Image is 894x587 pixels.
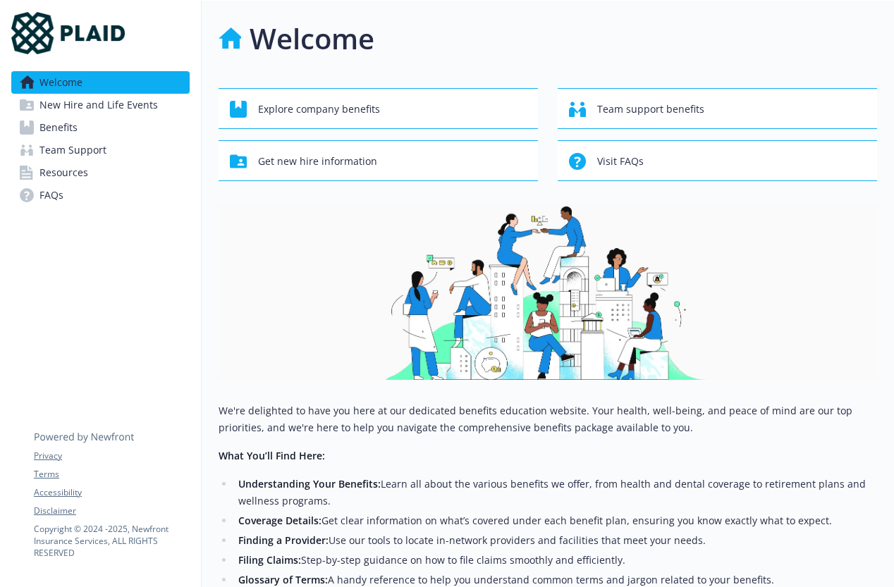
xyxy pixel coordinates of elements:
a: Accessibility [34,486,189,499]
li: Step-by-step guidance on how to file claims smoothly and efficiently. [234,552,877,569]
span: Team Support [39,139,106,161]
h1: Welcome [250,18,374,60]
span: Welcome [39,71,82,94]
strong: Understanding Your Benefits: [238,477,381,490]
a: Disclaimer [34,505,189,517]
button: Get new hire information [219,140,538,181]
button: Explore company benefits [219,88,538,129]
span: Explore company benefits [258,96,380,123]
p: Copyright © 2024 - 2025 , Newfront Insurance Services, ALL RIGHTS RESERVED [34,523,189,559]
strong: What You’ll Find Here: [219,449,325,462]
img: overview page banner [219,204,877,380]
a: Terms [34,468,189,481]
span: Team support benefits [597,96,704,123]
a: Privacy [34,450,189,462]
button: Team support benefits [558,88,877,129]
a: Benefits [11,116,190,139]
a: FAQs [11,184,190,206]
span: Resources [39,161,88,184]
a: Team Support [11,139,190,161]
span: Benefits [39,116,78,139]
strong: Filing Claims: [238,553,301,567]
p: We're delighted to have you here at our dedicated benefits education website. Your health, well-b... [219,402,877,436]
li: Get clear information on what’s covered under each benefit plan, ensuring you know exactly what t... [234,512,877,529]
li: Use our tools to locate in-network providers and facilities that meet your needs. [234,532,877,549]
span: Get new hire information [258,148,377,175]
span: FAQs [39,184,63,206]
strong: Coverage Details: [238,514,322,527]
a: Welcome [11,71,190,94]
span: New Hire and Life Events [39,94,158,116]
strong: Finding a Provider: [238,533,329,547]
strong: Glossary of Terms: [238,573,328,586]
button: Visit FAQs [558,140,877,181]
span: Visit FAQs [597,148,644,175]
li: Learn all about the various benefits we offer, from health and dental coverage to retirement plan... [234,476,877,509]
a: New Hire and Life Events [11,94,190,116]
a: Resources [11,161,190,184]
